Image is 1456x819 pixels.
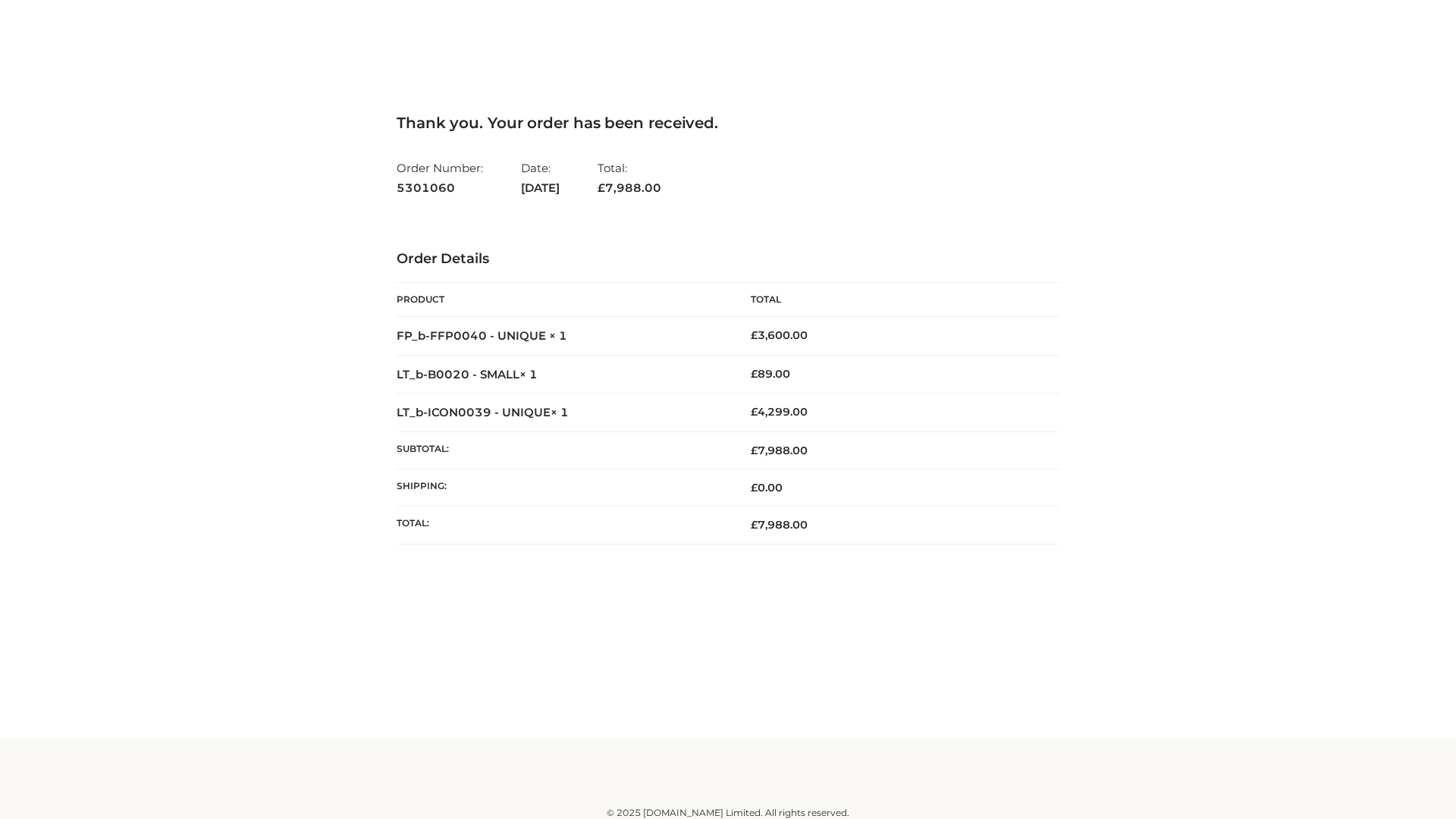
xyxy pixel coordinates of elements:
[397,469,728,507] th: Shipping:
[598,155,661,201] li: Total:
[397,251,1059,268] h3: Order Details
[751,405,758,419] span: £
[521,178,560,198] strong: [DATE]
[751,367,758,381] span: £
[751,481,783,494] bdi: 0.00
[598,180,661,195] span: 7,988.00
[397,178,483,198] strong: 5301060
[751,328,758,342] span: £
[551,405,569,419] strong: × 1
[397,405,569,419] strong: LT_b-ICON0039 - UNIQUE
[598,180,605,195] span: £
[397,283,728,317] th: Product
[397,431,728,469] th: Subtotal:
[728,283,1059,317] th: Total
[549,328,567,343] strong: × 1
[519,367,538,381] strong: × 1
[397,114,1059,132] h3: Thank you. Your order has been received.
[521,155,560,201] li: Date:
[751,367,790,381] bdi: 89.00
[751,444,808,457] span: 7,988.00
[751,405,808,419] bdi: 4,299.00
[397,155,483,201] li: Order Number:
[397,367,538,381] strong: LT_b-B0020 - SMALL
[751,481,758,494] span: £
[751,444,758,457] span: £
[751,518,808,532] span: 7,988.00
[397,507,728,544] th: Total:
[751,328,808,342] bdi: 3,600.00
[751,518,758,532] span: £
[397,328,546,343] a: FP_b-FFP0040 - UNIQUE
